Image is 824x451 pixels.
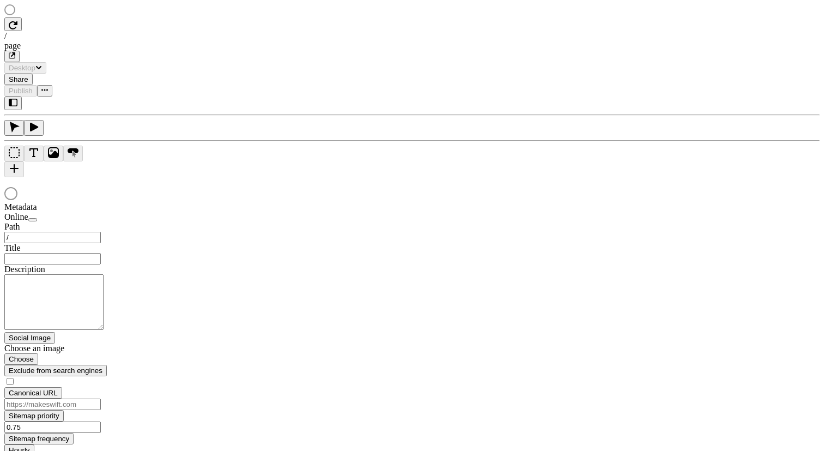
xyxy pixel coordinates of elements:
button: Publish [4,85,37,97]
span: Sitemap priority [9,412,59,420]
button: Text [24,146,44,161]
div: Choose an image [4,344,135,353]
span: Share [9,75,28,83]
button: Image [44,146,63,161]
button: Sitemap priority [4,410,64,422]
button: Social Image [4,332,55,344]
span: Title [4,243,21,252]
input: https://makeswift.com [4,399,101,410]
span: Canonical URL [9,389,58,397]
div: Metadata [4,202,135,212]
span: Exclude from search engines [9,366,102,375]
span: Desktop [9,64,35,72]
span: Choose [9,355,34,363]
button: Choose [4,353,38,365]
button: Exclude from search engines [4,365,107,376]
div: / [4,31,820,41]
span: Path [4,222,20,231]
span: Sitemap frequency [9,435,69,443]
span: Description [4,264,45,274]
button: Sitemap frequency [4,433,74,444]
button: Share [4,74,33,85]
button: Desktop [4,62,46,74]
span: Publish [9,87,33,95]
button: Box [4,146,24,161]
span: Social Image [9,334,51,342]
div: page [4,41,820,51]
button: Button [63,146,83,161]
span: Online [4,212,28,221]
button: Canonical URL [4,387,62,399]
